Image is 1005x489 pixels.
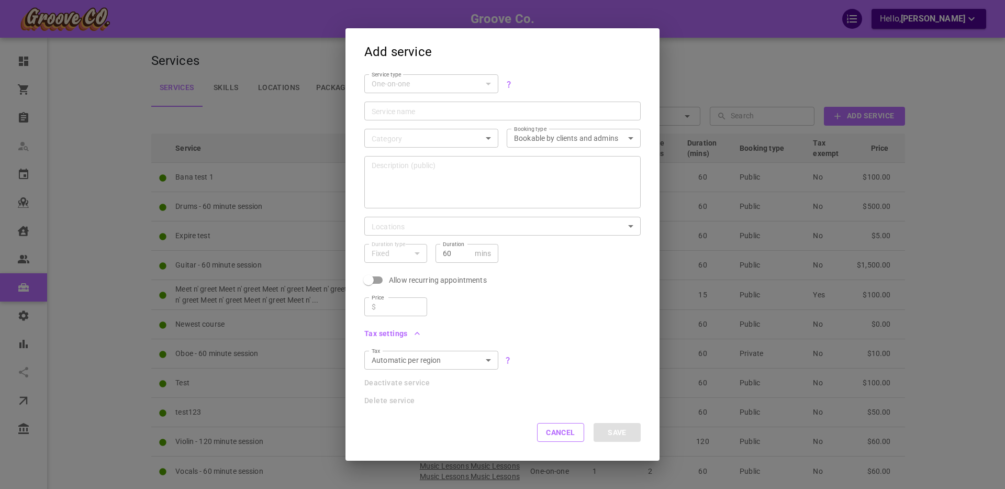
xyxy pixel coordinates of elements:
[514,133,633,143] div: Bookable by clients and admins
[372,71,401,79] label: Service type
[364,330,420,337] button: Tax settings
[504,356,512,364] svg: In United States and Canada, the tax % is calculated automatically based on the state / province ...
[372,347,381,355] label: Tax
[505,80,513,88] svg: One-to-one services have no set dates and are great for simple home repairs, installations, auto-...
[537,423,584,442] button: Cancel
[389,275,487,285] span: Allow recurring appointments
[345,28,660,66] h2: Add service
[443,240,464,248] label: Duration
[372,294,384,302] label: Price
[372,248,420,259] div: Fixed
[372,79,491,89] div: One-on-one
[514,125,546,133] label: Booking type
[372,240,405,248] label: Duration type
[372,355,491,365] div: Automatic per region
